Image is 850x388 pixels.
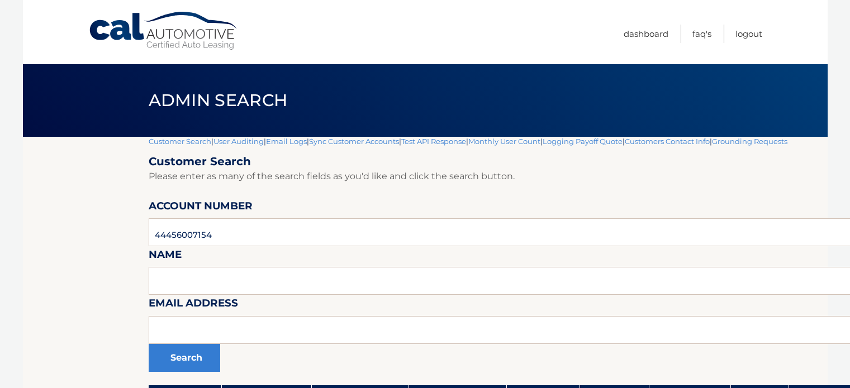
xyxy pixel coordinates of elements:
label: Name [149,246,182,267]
a: Logout [735,25,762,43]
a: Dashboard [624,25,668,43]
a: Cal Automotive [88,11,239,51]
a: User Auditing [213,137,264,146]
label: Account Number [149,198,253,218]
a: Customers Contact Info [625,137,710,146]
a: Monthly User Count [468,137,540,146]
span: Admin Search [149,90,288,111]
button: Search [149,344,220,372]
a: Test API Response [401,137,466,146]
a: FAQ's [692,25,711,43]
a: Logging Payoff Quote [543,137,623,146]
a: Email Logs [266,137,307,146]
a: Customer Search [149,137,211,146]
a: Sync Customer Accounts [309,137,399,146]
a: Grounding Requests [712,137,787,146]
label: Email Address [149,295,238,315]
